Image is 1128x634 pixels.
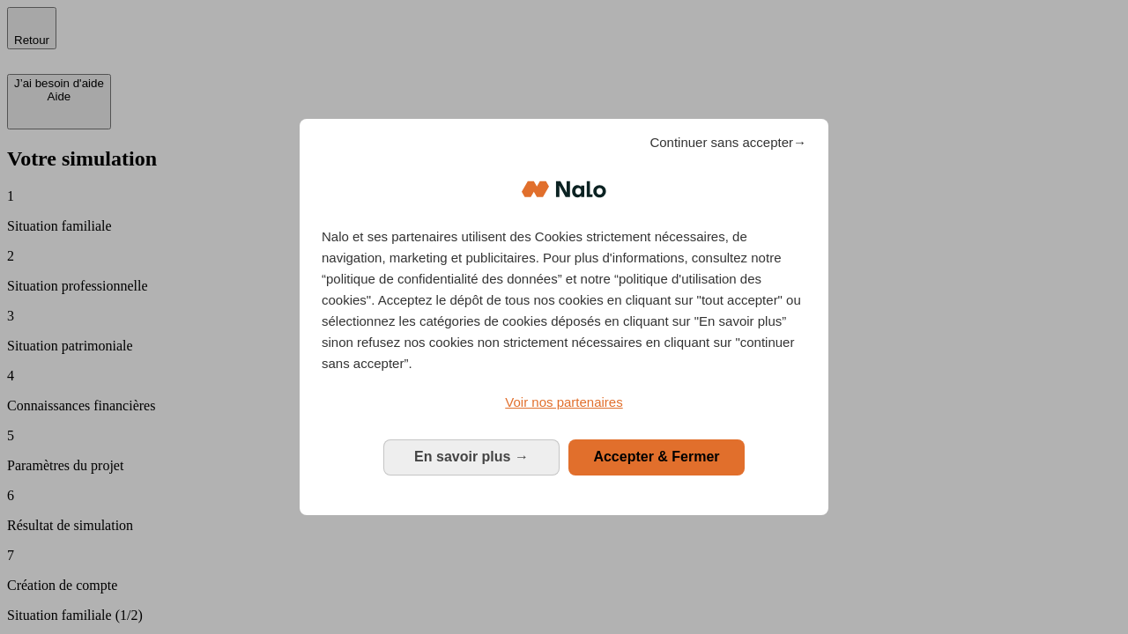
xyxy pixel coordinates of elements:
div: Bienvenue chez Nalo Gestion du consentement [300,119,828,514]
span: En savoir plus → [414,449,529,464]
p: Nalo et ses partenaires utilisent des Cookies strictement nécessaires, de navigation, marketing e... [322,226,806,374]
span: Voir nos partenaires [505,394,622,409]
span: Accepter & Fermer [593,449,719,464]
span: Continuer sans accepter→ [649,132,806,153]
img: Logo [522,163,606,216]
button: Accepter & Fermer: Accepter notre traitement des données et fermer [568,439,745,475]
button: En savoir plus: Configurer vos consentements [383,439,560,475]
a: Voir nos partenaires [322,392,806,413]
